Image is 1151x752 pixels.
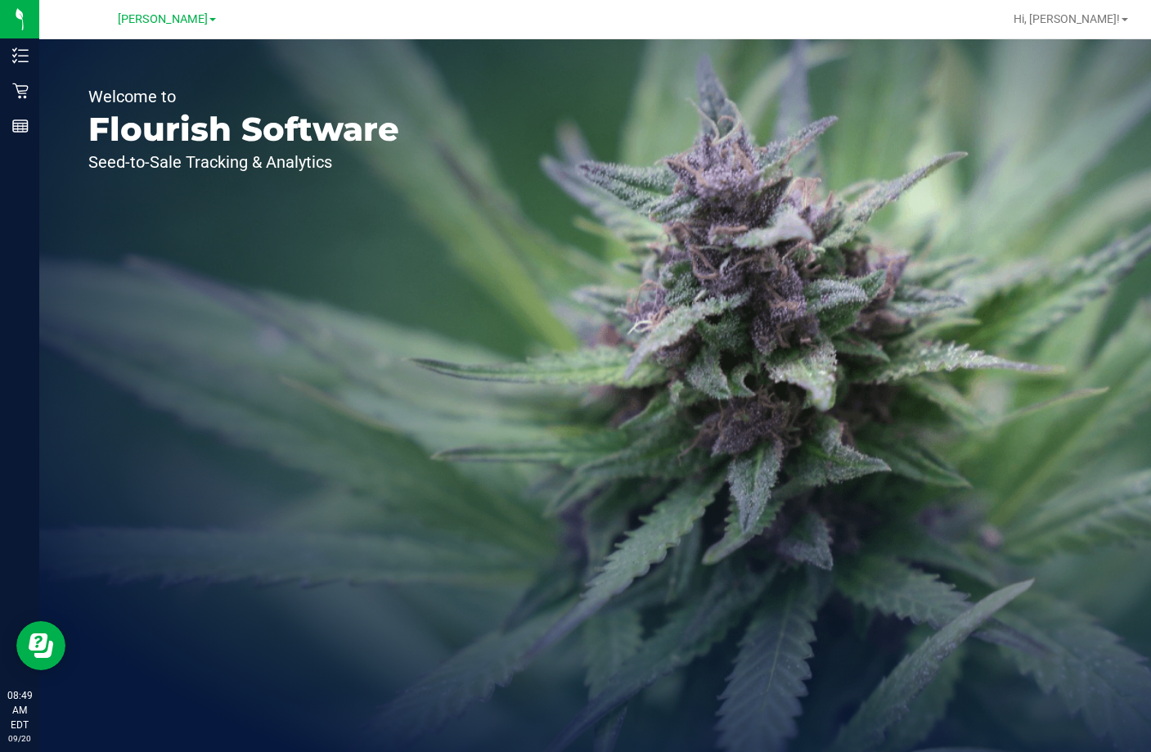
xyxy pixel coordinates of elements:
inline-svg: Inventory [12,47,29,64]
inline-svg: Reports [12,118,29,134]
span: [PERSON_NAME] [118,12,208,26]
p: Welcome to [88,88,399,105]
p: Seed-to-Sale Tracking & Analytics [88,154,399,170]
inline-svg: Retail [12,83,29,99]
p: 08:49 AM EDT [7,688,32,732]
iframe: Resource center [16,621,65,670]
span: Hi, [PERSON_NAME]! [1014,12,1120,25]
p: Flourish Software [88,113,399,146]
p: 09/20 [7,732,32,745]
